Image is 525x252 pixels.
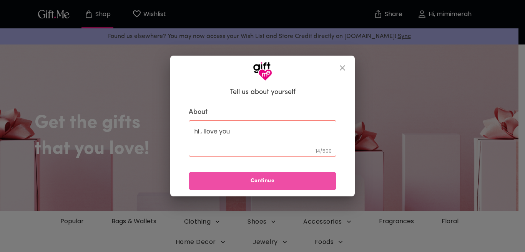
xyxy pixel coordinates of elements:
button: Continue [189,172,336,190]
label: About [189,108,336,117]
img: GiftMe Logo [253,62,272,81]
span: Continue [189,177,336,185]
textarea: hi , Ilove you [194,128,331,150]
button: close [333,59,352,77]
span: 14 / 500 [316,148,332,154]
h6: Tell us about yourself [230,88,296,97]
